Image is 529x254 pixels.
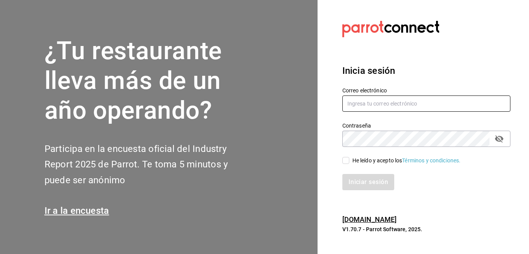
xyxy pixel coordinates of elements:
[45,205,109,216] a: Ir a la encuesta
[45,141,254,188] h2: Participa en la encuesta oficial del Industry Report 2025 de Parrot. Te toma 5 minutos y puede se...
[342,225,510,233] p: V1.70.7 - Parrot Software, 2025.
[342,88,510,93] label: Correo electrónico
[342,64,510,78] h3: Inicia sesión
[342,95,510,112] input: Ingresa tu correo electrónico
[352,157,461,165] div: He leído y acepto los
[45,36,254,125] h1: ¿Tu restaurante lleva más de un año operando?
[342,123,510,128] label: Contraseña
[402,157,460,164] a: Términos y condiciones.
[493,132,506,145] button: passwordField
[342,215,397,223] a: [DOMAIN_NAME]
